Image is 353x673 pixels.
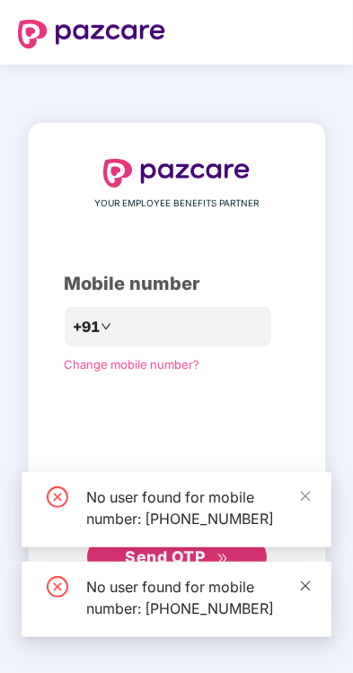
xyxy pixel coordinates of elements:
span: down [101,321,111,332]
div: No user found for mobile number: [PHONE_NUMBER] [86,576,310,619]
span: YOUR EMPLOYEE BENEFITS PARTNER [94,197,259,211]
img: logo [103,159,251,188]
div: Mobile number [65,270,289,298]
div: No user found for mobile number: [PHONE_NUMBER] [86,486,310,529]
span: close [299,580,312,592]
span: +91 [74,316,101,338]
span: close-circle [47,576,68,598]
span: close-circle [47,486,68,508]
span: close [299,490,312,503]
img: logo [18,20,165,48]
a: Change mobile number? [65,357,200,371]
